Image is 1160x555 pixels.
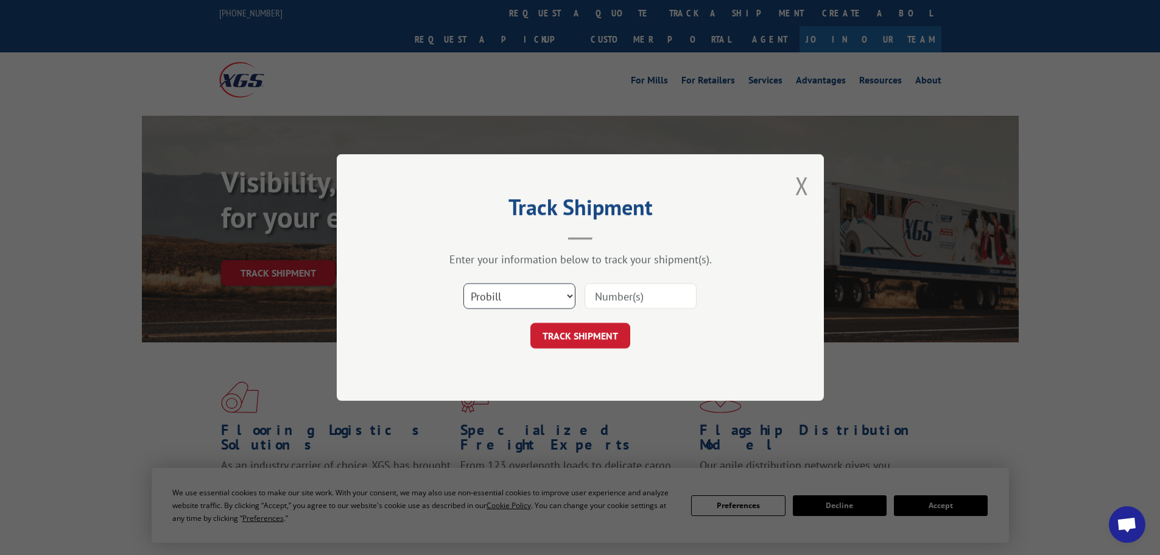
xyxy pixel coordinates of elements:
[398,199,763,222] h2: Track Shipment
[530,323,630,348] button: TRACK SHIPMENT
[585,283,697,309] input: Number(s)
[398,252,763,266] div: Enter your information below to track your shipment(s).
[795,169,809,202] button: Close modal
[1109,506,1145,543] div: Open chat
